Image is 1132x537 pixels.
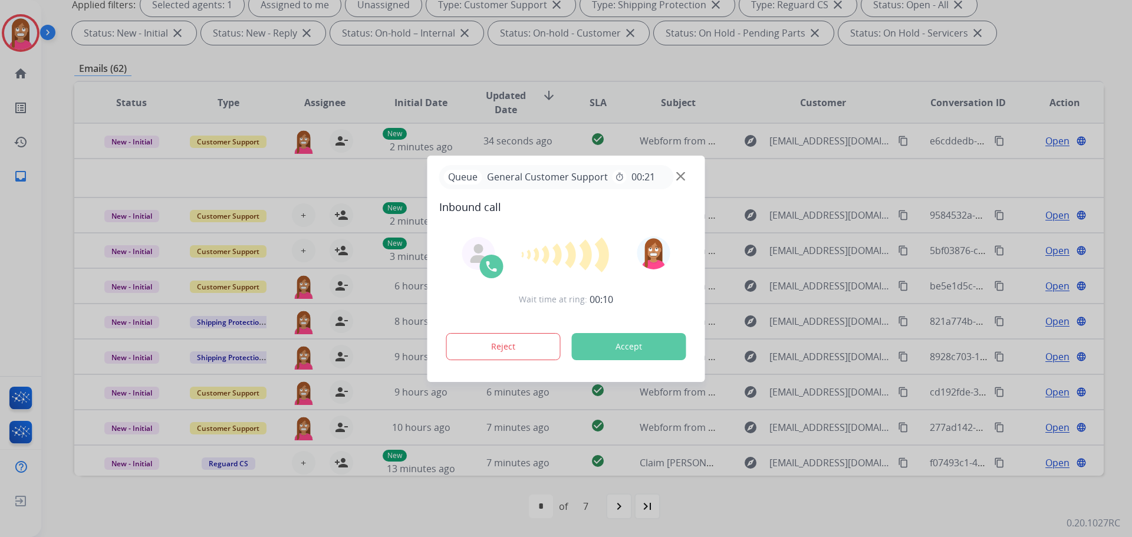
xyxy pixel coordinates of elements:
[444,170,482,185] p: Queue
[676,172,685,180] img: close-button
[1067,516,1120,530] p: 0.20.1027RC
[439,199,693,215] span: Inbound call
[446,333,561,360] button: Reject
[572,333,686,360] button: Accept
[637,236,670,269] img: avatar
[631,170,655,184] span: 00:21
[469,244,488,263] img: agent-avatar
[482,170,613,184] span: General Customer Support
[519,294,587,305] span: Wait time at ring:
[615,172,624,182] mat-icon: timer
[485,259,499,274] img: call-icon
[590,292,613,307] span: 00:10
